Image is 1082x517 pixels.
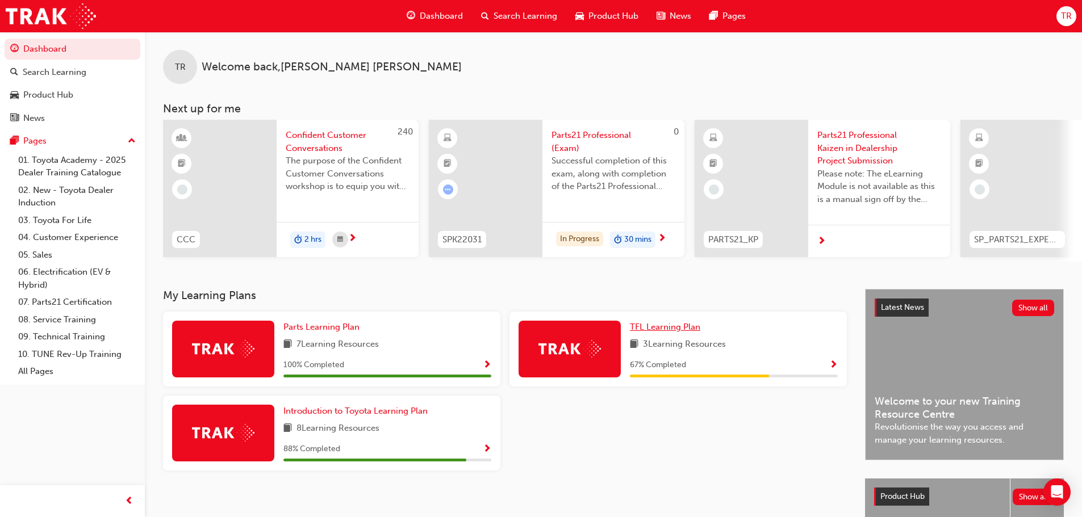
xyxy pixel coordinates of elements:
span: 0 [674,127,679,137]
a: Parts Learning Plan [283,321,364,334]
button: Show all [1013,489,1055,505]
span: next-icon [817,237,826,247]
a: 06. Electrification (EV & Hybrid) [14,263,140,293]
a: search-iconSearch Learning [472,5,566,28]
span: Latest News [881,302,924,312]
span: learningRecordVerb_NONE-icon [709,184,719,195]
span: guage-icon [407,9,415,23]
span: learningResourceType_ELEARNING-icon [709,131,717,146]
span: booktick-icon [709,157,717,171]
a: Search Learning [5,62,140,83]
span: learningResourceType_ELEARNING-icon [444,131,452,146]
span: 7 Learning Resources [296,338,379,352]
h3: Next up for me [145,102,1082,115]
span: Welcome back , [PERSON_NAME] [PERSON_NAME] [202,61,462,74]
span: duration-icon [614,233,622,247]
span: Product Hub [588,10,638,23]
a: Latest NewsShow all [875,299,1054,317]
span: booktick-icon [975,157,983,171]
span: Search Learning [494,10,557,23]
span: news-icon [10,114,19,124]
a: 08. Service Training [14,311,140,329]
span: pages-icon [709,9,718,23]
a: 02. New - Toyota Dealer Induction [14,182,140,212]
div: Pages [23,134,47,148]
div: Product Hub [23,89,73,102]
a: 04. Customer Experience [14,229,140,246]
a: News [5,108,140,129]
span: CCC [177,233,195,246]
a: 01. Toyota Academy - 2025 Dealer Training Catalogue [14,152,140,182]
span: learningResourceType_INSTRUCTOR_LED-icon [178,131,186,146]
a: Product Hub [5,85,140,106]
span: book-icon [630,338,638,352]
span: The purpose of the Confident Customer Conversations workshop is to equip you with tools to commun... [286,154,410,193]
a: All Pages [14,363,140,380]
span: Revolutionise the way you access and manage your learning resources. [875,421,1054,446]
span: car-icon [10,90,19,100]
span: Show Progress [483,444,491,455]
a: Dashboard [5,39,140,60]
span: book-icon [283,338,292,352]
span: 30 mins [624,233,651,246]
a: 05. Sales [14,246,140,264]
span: learningRecordVerb_NONE-icon [177,184,187,195]
button: DashboardSearch LearningProduct HubNews [5,36,140,131]
span: 240 [398,127,413,137]
a: 0SPK22031Parts21 Professional (Exam)Successful completion of this exam, along with completion of ... [429,120,684,257]
span: Parts21 Professional (Exam) [552,129,675,154]
span: SPK22031 [442,233,482,246]
a: news-iconNews [647,5,700,28]
span: Show Progress [483,360,491,371]
button: Show Progress [483,358,491,372]
span: Pages [722,10,746,23]
span: pages-icon [10,136,19,146]
a: Latest NewsShow allWelcome to your new Training Resource CentreRevolutionise the way you access a... [865,289,1064,460]
span: duration-icon [294,233,302,247]
span: Parts Learning Plan [283,322,360,332]
span: calendar-icon [337,233,343,247]
span: up-icon [128,134,136,149]
span: Confident Customer Conversations [286,129,410,154]
div: Search Learning [23,66,86,79]
span: 88 % Completed [283,443,340,456]
span: learningResourceType_ELEARNING-icon [975,131,983,146]
div: News [23,112,45,125]
span: learningRecordVerb_ATTEMPT-icon [443,184,453,195]
span: next-icon [658,234,666,244]
img: Trak [538,340,601,358]
div: Open Intercom Messenger [1043,478,1071,506]
span: 2 hrs [304,233,321,246]
button: Pages [5,131,140,152]
span: TR [175,61,186,74]
span: book-icon [283,422,292,436]
span: booktick-icon [444,157,452,171]
button: TR [1056,6,1076,26]
span: search-icon [481,9,489,23]
span: learningRecordVerb_NONE-icon [975,184,985,195]
span: next-icon [348,234,357,244]
span: Product Hub [880,491,925,501]
h3: My Learning Plans [163,289,847,302]
span: TFL Learning Plan [630,322,700,332]
span: Welcome to your new Training Resource Centre [875,395,1054,421]
span: 8 Learning Resources [296,422,379,436]
span: Successful completion of this exam, along with completion of the Parts21 Professional eLearning m... [552,154,675,193]
span: Please note: The eLearning Module is not available as this is a manual sign off by the Dealer Pro... [817,167,941,206]
a: PARTS21_KPParts21 Professional Kaizen in Dealership Project SubmissionPlease note: The eLearning ... [695,120,950,257]
a: Trak [6,3,96,29]
span: Dashboard [420,10,463,23]
span: 3 Learning Resources [643,338,726,352]
span: Parts21 Professional Kaizen in Dealership Project Submission [817,129,941,167]
span: 100 % Completed [283,359,344,372]
span: search-icon [10,68,18,78]
span: booktick-icon [178,157,186,171]
a: 240CCCConfident Customer ConversationsThe purpose of the Confident Customer Conversations worksho... [163,120,419,257]
span: News [670,10,691,23]
span: SP_PARTS21_EXPERTP1_1223_EL [974,233,1060,246]
button: Show all [1012,300,1055,316]
div: In Progress [556,232,603,247]
span: Show Progress [829,360,838,371]
a: 10. TUNE Rev-Up Training [14,346,140,363]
